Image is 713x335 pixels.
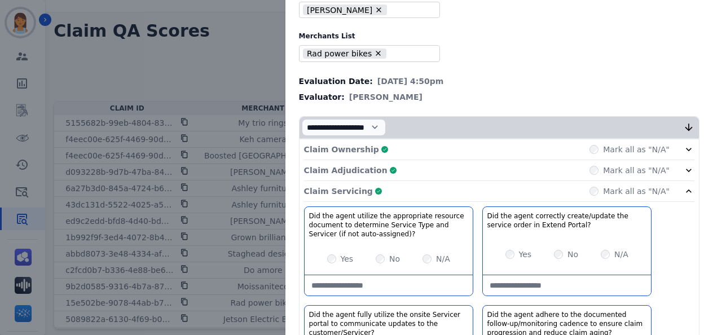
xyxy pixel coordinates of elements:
[375,6,383,14] button: Remove Jauvier Davis
[374,49,382,58] button: Remove Rad power bikes
[303,49,386,59] li: Rad power bikes
[299,76,699,87] div: Evaluation Date:
[487,211,646,230] h3: Did the agent correctly create/update the service order in Extend Portal?
[603,144,670,155] label: Mark all as "N/A"
[436,253,450,265] label: N/A
[567,249,578,260] label: No
[304,186,373,197] p: Claim Servicing
[603,186,670,197] label: Mark all as "N/A"
[614,249,628,260] label: N/A
[519,249,532,260] label: Yes
[349,91,422,103] span: [PERSON_NAME]
[302,3,433,17] ul: selected options
[309,211,468,239] h3: Did the agent utilize the appropriate resource document to determine Service Type and Servicer (i...
[299,91,699,103] div: Evaluator:
[377,76,444,87] span: [DATE] 4:50pm
[304,165,388,176] p: Claim Adjudication
[389,253,400,265] label: No
[304,144,379,155] p: Claim Ownership
[302,47,433,60] ul: selected options
[299,32,699,41] label: Merchants List
[303,5,387,15] li: [PERSON_NAME]
[603,165,670,176] label: Mark all as "N/A"
[341,253,354,265] label: Yes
